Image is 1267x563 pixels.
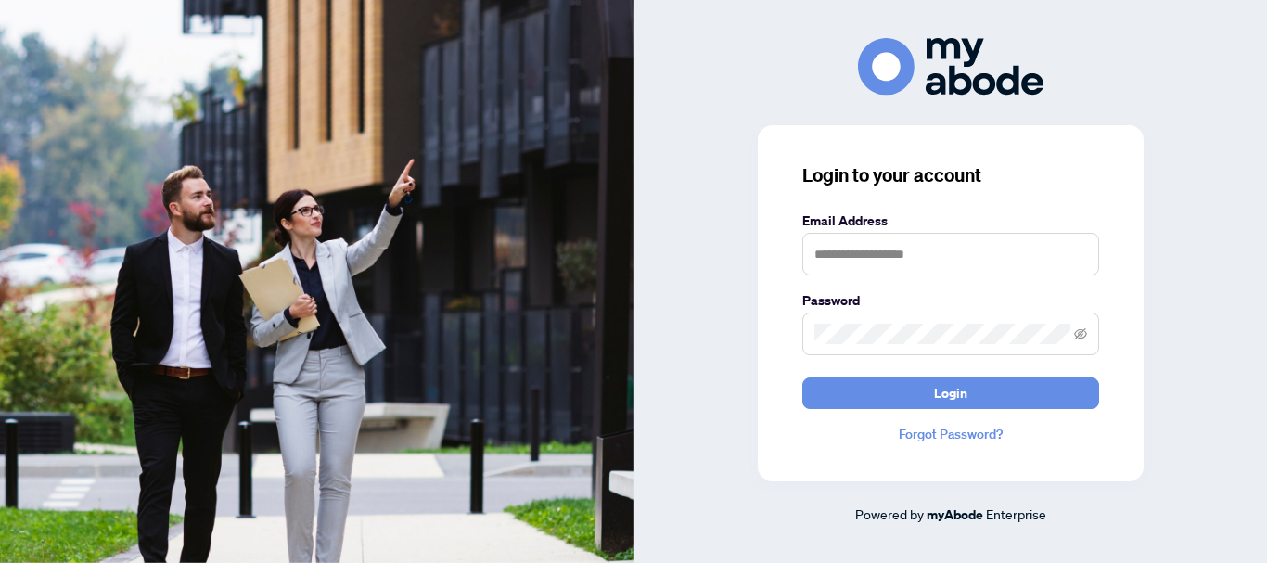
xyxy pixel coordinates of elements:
a: myAbode [927,505,983,525]
span: Login [934,378,967,408]
img: ma-logo [858,38,1043,95]
button: Login [802,377,1099,409]
span: Powered by [855,505,924,522]
span: eye-invisible [1074,327,1087,340]
a: Forgot Password? [802,424,1099,444]
label: Email Address [802,211,1099,231]
label: Password [802,290,1099,311]
span: Enterprise [986,505,1046,522]
h3: Login to your account [802,162,1099,188]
